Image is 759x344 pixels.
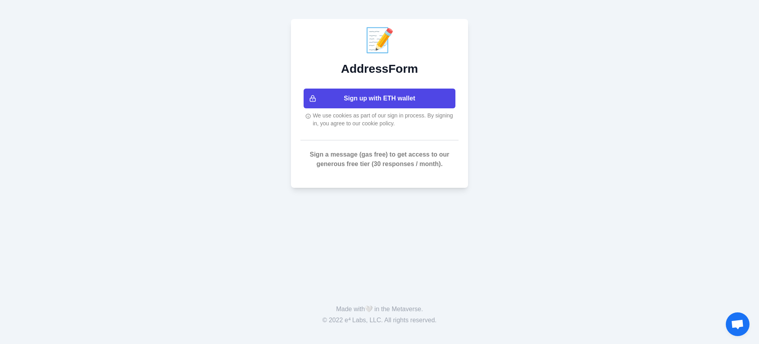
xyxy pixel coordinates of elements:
div: We use cookies as part of our sign in process. By signing in, you agree to our cookie policy. [300,112,459,127]
a: Open chat [726,312,750,336]
span: 🤍 [365,306,373,312]
h2: AddressForm [300,62,459,76]
button: Sign up with ETH wallet [304,89,455,108]
p: © 2022 e⁴ Labs, LLC. All rights reserved. [13,316,746,325]
p: Made with in the Metaverse. [13,304,746,314]
div: 📝 [300,28,459,52]
p: Sign a message (gas free) to get access to our generous free tier (30 responses / month). [300,150,459,169]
